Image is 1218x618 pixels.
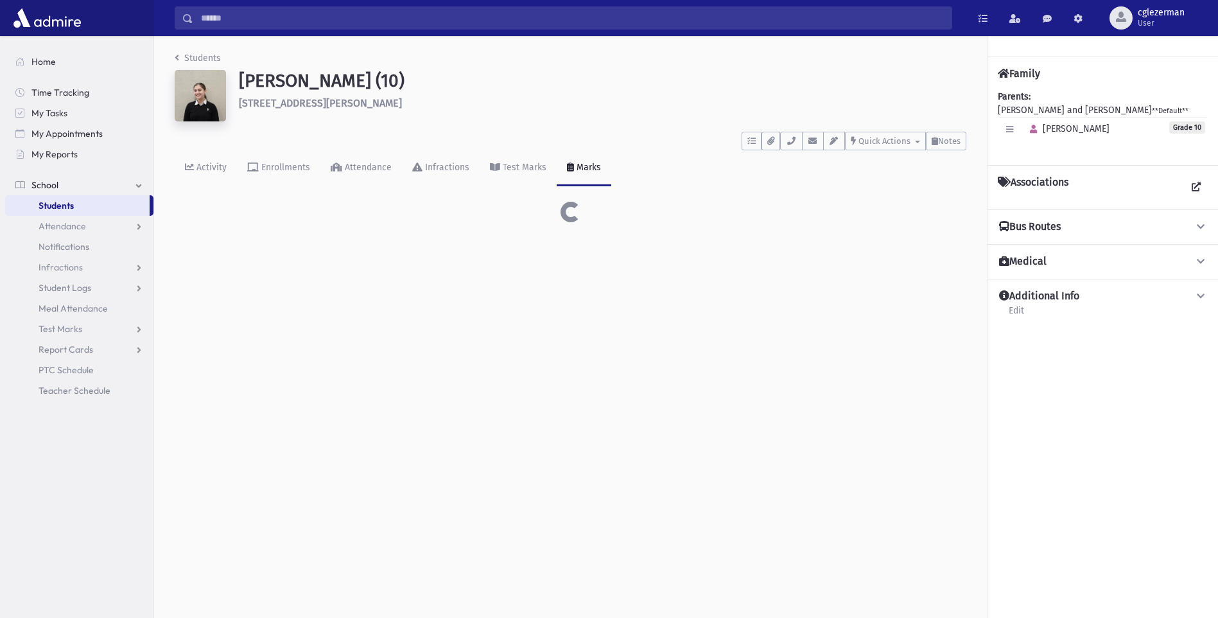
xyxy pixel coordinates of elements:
div: [PERSON_NAME] and [PERSON_NAME] [998,90,1208,155]
div: Attendance [342,162,392,173]
span: Report Cards [39,344,93,355]
span: Attendance [39,220,86,232]
a: School [5,175,153,195]
a: Edit [1008,303,1025,326]
img: AdmirePro [10,5,84,31]
a: Students [5,195,150,216]
span: Notifications [39,241,89,252]
span: Home [31,56,56,67]
h4: Associations [998,176,1068,199]
h4: Family [998,67,1040,80]
a: Students [175,53,221,64]
span: Students [39,200,74,211]
div: Infractions [422,162,469,173]
a: Teacher Schedule [5,380,153,401]
b: Parents: [998,91,1031,102]
a: Attendance [5,216,153,236]
span: Student Logs [39,282,91,294]
a: My Appointments [5,123,153,144]
span: PTC Schedule [39,364,94,376]
a: Notifications [5,236,153,257]
span: Quick Actions [858,136,910,146]
div: Marks [574,162,601,173]
img: w== [175,70,226,121]
h4: Medical [999,255,1047,269]
a: My Reports [5,144,153,164]
a: Marks [557,150,611,186]
div: Enrollments [259,162,310,173]
button: Medical [998,255,1208,269]
nav: breadcrumb [175,51,221,70]
h6: [STREET_ADDRESS][PERSON_NAME] [239,97,966,109]
h4: Additional Info [999,290,1079,303]
a: Test Marks [480,150,557,186]
a: Student Logs [5,278,153,298]
a: Home [5,51,153,72]
div: Test Marks [500,162,546,173]
a: View all Associations [1185,176,1208,199]
span: User [1138,18,1185,28]
span: cglezerman [1138,8,1185,18]
button: Additional Info [998,290,1208,303]
a: My Tasks [5,103,153,123]
span: [PERSON_NAME] [1024,123,1109,134]
span: Time Tracking [31,87,89,98]
span: My Reports [31,148,78,160]
a: Meal Attendance [5,298,153,319]
a: Time Tracking [5,82,153,103]
input: Search [193,6,952,30]
a: Attendance [320,150,402,186]
a: Enrollments [237,150,320,186]
a: Activity [175,150,237,186]
span: Test Marks [39,323,82,335]
span: Grade 10 [1169,121,1205,134]
span: Infractions [39,261,83,273]
span: Teacher Schedule [39,385,110,396]
span: Notes [938,136,961,146]
h4: Bus Routes [999,220,1061,234]
span: My Appointments [31,128,103,139]
a: Infractions [5,257,153,278]
span: My Tasks [31,107,67,119]
div: Activity [194,162,227,173]
span: Meal Attendance [39,303,108,314]
h1: [PERSON_NAME] (10) [239,70,966,92]
button: Bus Routes [998,220,1208,234]
span: School [31,179,58,191]
button: Notes [926,132,966,150]
a: PTC Schedule [5,360,153,380]
a: Test Marks [5,319,153,339]
button: Quick Actions [845,132,926,150]
a: Infractions [402,150,480,186]
a: Report Cards [5,339,153,360]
